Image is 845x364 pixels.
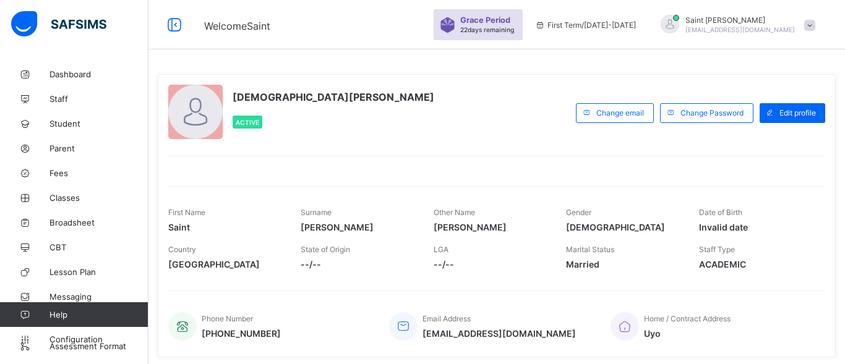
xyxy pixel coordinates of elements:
[644,328,731,339] span: Uyo
[422,328,576,339] span: [EMAIL_ADDRESS][DOMAIN_NAME]
[202,328,281,339] span: [PHONE_NUMBER]
[440,17,455,33] img: sticker-purple.71386a28dfed39d6af7621340158ba97.svg
[434,245,448,254] span: LGA
[680,108,744,117] span: Change Password
[49,334,148,344] span: Configuration
[779,108,816,117] span: Edit profile
[644,314,731,323] span: Home / Contract Address
[566,208,591,217] span: Gender
[204,20,270,32] span: Welcome Saint
[566,245,614,254] span: Marital Status
[434,208,475,217] span: Other Name
[301,222,414,232] span: [PERSON_NAME]
[535,20,636,30] span: session/term information
[49,143,148,153] span: Parent
[168,208,205,217] span: First Name
[434,222,547,232] span: [PERSON_NAME]
[168,245,196,254] span: Country
[566,222,680,232] span: [DEMOGRAPHIC_DATA]
[11,11,106,37] img: safsims
[685,26,795,33] span: [EMAIL_ADDRESS][DOMAIN_NAME]
[49,292,148,302] span: Messaging
[460,26,514,33] span: 22 days remaining
[699,208,742,217] span: Date of Birth
[202,314,253,323] span: Phone Number
[460,15,510,25] span: Grace Period
[49,310,148,320] span: Help
[685,15,795,25] span: Saint [PERSON_NAME]
[301,259,414,269] span: --/--
[301,208,332,217] span: Surname
[233,91,434,103] span: [DEMOGRAPHIC_DATA][PERSON_NAME]
[648,15,821,35] div: SaintPaul II
[49,94,148,104] span: Staff
[49,242,148,252] span: CBT
[49,168,148,178] span: Fees
[301,245,350,254] span: State of Origin
[49,69,148,79] span: Dashboard
[566,259,680,269] span: Married
[699,259,813,269] span: ACADEMIC
[49,218,148,227] span: Broadsheet
[49,119,148,129] span: Student
[49,193,148,203] span: Classes
[699,222,813,232] span: Invalid date
[422,314,471,323] span: Email Address
[49,267,148,277] span: Lesson Plan
[596,108,644,117] span: Change email
[699,245,735,254] span: Staff Type
[168,222,282,232] span: Saint
[236,119,259,126] span: Active
[434,259,547,269] span: --/--
[168,259,282,269] span: [GEOGRAPHIC_DATA]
